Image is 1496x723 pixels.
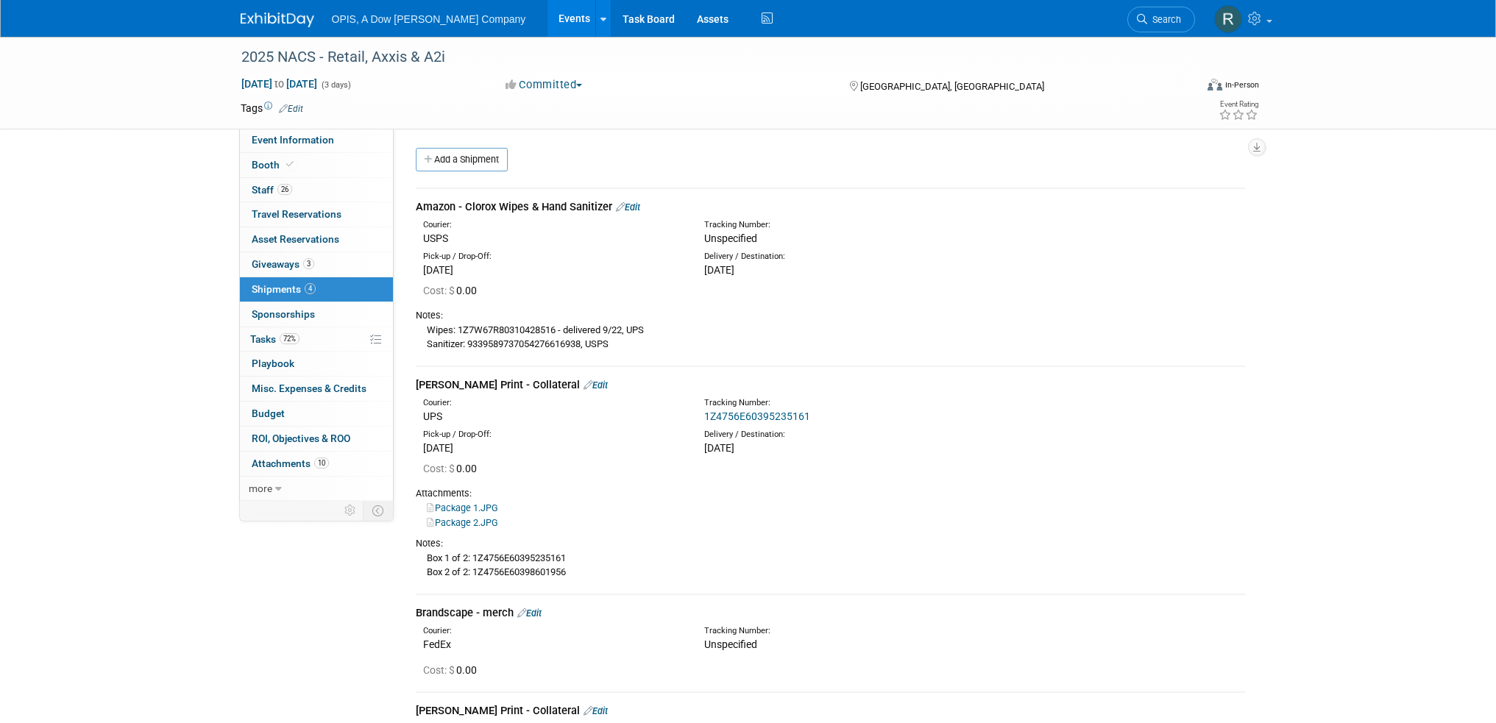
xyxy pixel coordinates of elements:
a: Sponsorships [240,302,393,327]
span: [GEOGRAPHIC_DATA], [GEOGRAPHIC_DATA] [860,81,1044,92]
span: more [249,482,272,494]
img: Renee Ortner [1214,5,1242,33]
a: Add a Shipment [416,148,508,171]
div: Courier: [423,625,682,637]
span: Giveaways [252,258,314,270]
div: Tracking Number: [704,397,1034,409]
div: 2025 NACS - Retail, Axxis & A2i [236,44,1173,71]
div: Box 1 of 2: 1Z4756E60395235161 Box 2 of 2: 1Z4756E60398601956 [416,550,1245,579]
div: Event Rating [1219,101,1258,108]
span: Travel Reservations [252,208,341,220]
a: more [240,477,393,501]
span: 26 [277,184,292,195]
div: Courier: [423,219,682,231]
span: OPIS, A Dow [PERSON_NAME] Company [332,13,526,25]
span: 10 [314,457,329,469]
a: Event Information [240,128,393,152]
a: Misc. Expenses & Credits [240,377,393,401]
div: Pick-up / Drop-Off: [423,429,682,441]
div: Wipes: 1Z7W67R80310428516 - delivered 9/22, UPS Sanitizer: 9339589737054276616938, USPS [416,322,1245,351]
a: Booth [240,153,393,177]
div: Courier: [423,397,682,409]
span: Staff [252,184,292,196]
a: 1Z4756E60395235161 [704,410,810,422]
div: [PERSON_NAME] Print - Collateral [416,703,1245,719]
span: 0.00 [423,463,483,474]
a: Shipments4 [240,277,393,302]
span: Attachments [252,457,329,469]
span: 0.00 [423,664,483,676]
a: Tasks72% [240,327,393,352]
div: Pick-up / Drop-Off: [423,251,682,263]
a: Attachments10 [240,452,393,476]
span: 3 [303,258,314,269]
span: Search [1147,14,1181,25]
span: Cost: $ [423,463,456,474]
span: Sponsorships [252,308,315,320]
span: 0.00 [423,285,483,296]
i: Booth reservation complete [286,160,294,168]
a: Package 2.JPG [427,517,498,528]
div: [DATE] [423,263,682,277]
a: Budget [240,402,393,426]
span: Event Information [252,134,334,146]
a: Edit [279,104,303,114]
div: Brandscape - merch [416,605,1245,621]
div: Amazon - Clorox Wipes & Hand Sanitizer [416,199,1245,215]
span: Tasks [250,333,299,345]
div: In-Person [1224,79,1259,90]
span: Shipments [252,283,316,295]
td: Toggle Event Tabs [363,501,393,520]
span: [DATE] [DATE] [241,77,318,90]
div: Notes: [416,309,1245,322]
img: ExhibitDay [241,13,314,27]
span: (3 days) [320,80,351,90]
a: Giveaways3 [240,252,393,277]
span: Budget [252,407,285,419]
span: ROI, Objectives & ROO [252,432,350,444]
div: USPS [423,231,682,246]
div: Event Format [1108,76,1260,99]
span: 72% [280,333,299,344]
td: Tags [241,101,303,115]
a: Edit [584,380,608,391]
div: Tracking Number: [704,625,1034,637]
span: Cost: $ [423,664,456,676]
span: Asset Reservations [252,233,339,245]
a: Search [1127,7,1195,32]
span: Unspecified [704,638,757,650]
span: to [272,78,286,90]
span: Booth [252,159,297,171]
div: FedEx [423,637,682,652]
div: [PERSON_NAME] Print - Collateral [416,377,1245,393]
div: [DATE] [704,263,963,277]
span: 4 [305,283,316,294]
a: Playbook [240,352,393,376]
div: Notes: [416,537,1245,550]
div: Delivery / Destination: [704,251,963,263]
img: Format-Inperson.png [1208,79,1222,90]
a: Edit [517,608,542,619]
a: Edit [616,202,640,213]
div: Tracking Number: [704,219,1034,231]
span: Misc. Expenses & Credits [252,382,366,394]
a: Travel Reservations [240,202,393,227]
span: Unspecified [704,232,757,244]
span: Playbook [252,357,294,369]
div: [DATE] [704,441,963,455]
a: Staff26 [240,178,393,202]
a: Package 1.JPG [427,502,498,513]
div: UPS [423,409,682,424]
td: Personalize Event Tab Strip [338,501,364,520]
div: Attachments: [416,487,1245,500]
a: Asset Reservations [240,227,393,252]
a: ROI, Objectives & ROO [240,427,393,451]
span: Cost: $ [423,285,456,296]
a: Edit [584,705,608,716]
div: Delivery / Destination: [704,429,963,441]
div: [DATE] [423,441,682,455]
button: Committed [500,77,588,93]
